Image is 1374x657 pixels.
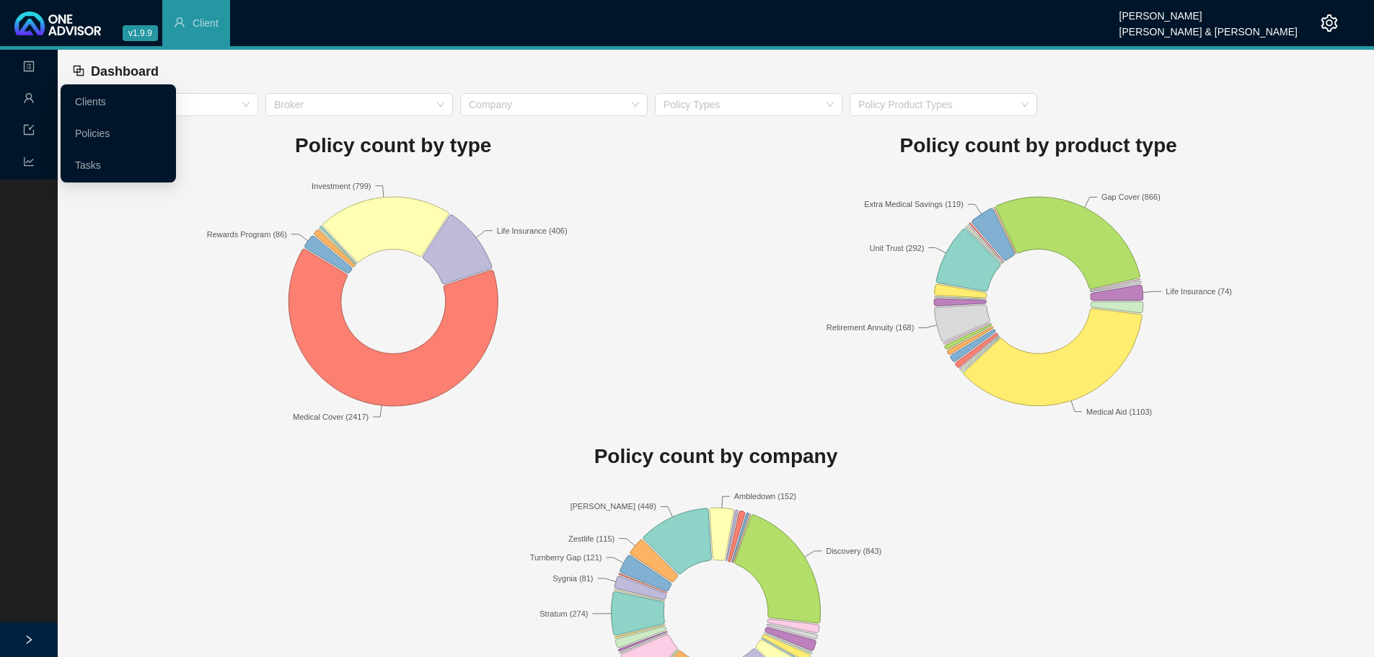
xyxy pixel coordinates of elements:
[1321,14,1338,32] span: setting
[312,181,371,190] text: Investment (799)
[568,534,615,543] text: Zestlife (115)
[716,130,1362,162] h1: Policy count by product type
[193,17,219,29] span: Client
[23,149,35,178] span: line-chart
[1119,19,1298,35] div: [PERSON_NAME] & [PERSON_NAME]
[571,502,656,511] text: [PERSON_NAME] (448)
[72,64,85,77] span: block
[1101,193,1161,201] text: Gap Cover (866)
[1166,287,1232,296] text: Life Insurance (74)
[293,412,369,420] text: Medical Cover (2417)
[497,226,568,234] text: Life Insurance (406)
[75,159,101,171] a: Tasks
[869,243,924,252] text: Unit Trust (292)
[540,609,588,618] text: Stratum (274)
[174,17,185,28] span: user
[826,323,914,332] text: Retirement Annuity (168)
[826,547,881,555] text: Discovery (843)
[23,86,35,115] span: user
[14,12,101,35] img: 2df55531c6924b55f21c4cf5d4484680-logo-light.svg
[75,128,110,139] a: Policies
[23,118,35,146] span: import
[1119,4,1298,19] div: [PERSON_NAME]
[530,553,602,562] text: Turnberry Gap (121)
[23,54,35,83] span: profile
[91,64,159,79] span: Dashboard
[24,635,34,645] span: right
[1086,407,1152,415] text: Medical Aid (1103)
[734,492,796,501] text: Ambledown (152)
[71,130,716,162] h1: Policy count by type
[75,96,106,107] a: Clients
[123,25,158,41] span: v1.9.9
[71,441,1361,472] h1: Policy count by company
[207,229,287,238] text: Rewards Program (86)
[864,200,964,208] text: Extra Medical Savings (119)
[552,574,593,583] text: Sygnia (81)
